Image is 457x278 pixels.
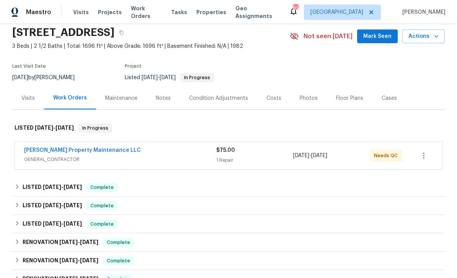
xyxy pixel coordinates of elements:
span: [DATE] [80,239,98,245]
span: Not seen [DATE] [304,33,353,40]
h6: LISTED [15,124,74,133]
span: Complete [87,184,117,191]
span: [DATE] [160,75,176,80]
span: [PERSON_NAME] [399,8,446,16]
h6: RENOVATION [23,238,98,247]
div: LISTED [DATE]-[DATE]Complete [12,215,445,233]
span: - [59,258,98,263]
span: [DATE] [43,203,61,208]
span: [DATE] [293,153,309,158]
span: - [35,125,74,130]
span: Complete [87,220,117,228]
div: LISTED [DATE]-[DATE]In Progress [12,116,445,140]
span: Work Orders [131,5,162,20]
span: [DATE] [59,258,78,263]
div: Notes [156,94,171,102]
h6: LISTED [23,219,82,229]
span: [DATE] [64,184,82,190]
span: Listed [125,75,214,80]
div: RENOVATION [DATE]-[DATE]Complete [12,252,445,270]
span: [DATE] [142,75,158,80]
span: Tasks [171,10,187,15]
h6: RENOVATION [23,256,98,265]
div: 83 [293,5,298,12]
span: $75.00 [216,148,235,153]
span: Mark Seen [363,32,392,41]
span: - [43,184,82,190]
div: by [PERSON_NAME] [12,73,84,82]
span: Project [125,64,142,68]
span: [DATE] [64,203,82,208]
span: Actions [408,32,439,41]
span: Last Visit Date [12,64,46,68]
span: Geo Assignments [235,5,280,20]
span: Maestro [26,8,51,16]
span: In Progress [79,124,111,132]
h6: LISTED [23,201,82,210]
span: [DATE] [80,258,98,263]
span: Complete [104,257,133,265]
div: Condition Adjustments [189,94,248,102]
span: GENERAL_CONTRACTOR [24,156,216,163]
span: [GEOGRAPHIC_DATA] [310,8,363,16]
div: LISTED [DATE]-[DATE]Complete [12,197,445,215]
span: In Progress [181,75,213,80]
div: Maintenance [105,94,137,102]
div: LISTED [DATE]-[DATE]Complete [12,178,445,197]
span: - [293,152,327,159]
span: [DATE] [35,125,53,130]
span: - [43,221,82,226]
span: 3 Beds | 2 1/2 Baths | Total: 1696 ft² | Above Grade: 1696 ft² | Basement Finished: N/A | 1982 [12,42,290,50]
button: Copy Address [114,26,128,39]
span: [DATE] [43,184,61,190]
div: Photos [300,94,318,102]
div: 1 Repair [216,156,293,164]
span: Visits [73,8,89,16]
span: - [59,239,98,245]
a: [PERSON_NAME] Property Maintenance LLC [24,148,141,153]
h2: [STREET_ADDRESS] [12,29,114,36]
div: Floor Plans [336,94,363,102]
span: Complete [104,239,133,246]
span: [DATE] [311,153,327,158]
div: Costs [266,94,281,102]
span: [DATE] [59,239,78,245]
span: [DATE] [64,221,82,226]
span: - [43,203,82,208]
div: Cases [382,94,397,102]
span: Needs QC [374,152,401,159]
h6: LISTED [23,183,82,192]
span: [DATE] [12,75,28,80]
div: Work Orders [53,94,87,102]
div: RENOVATION [DATE]-[DATE]Complete [12,233,445,252]
button: Mark Seen [357,29,398,44]
span: Properties [196,8,226,16]
span: [DATE] [55,125,74,130]
span: [DATE] [43,221,61,226]
button: Actions [402,29,445,44]
span: - [142,75,176,80]
span: Complete [87,202,117,210]
div: Visits [21,94,35,102]
span: Projects [98,8,122,16]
